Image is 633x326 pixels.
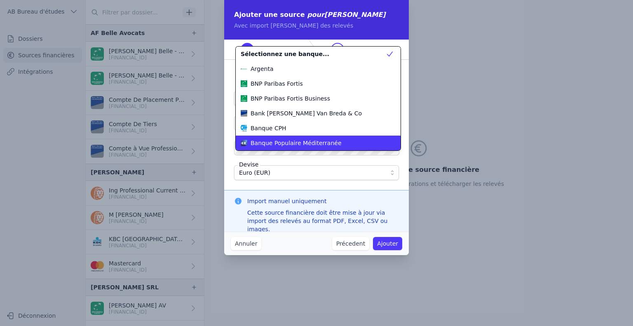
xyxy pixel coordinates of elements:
img: VAN_BREDA_JVBABE22XXX.png [241,110,247,117]
span: Banque Populaire Méditerranée [251,139,342,147]
span: BNP Paribas Fortis [251,80,303,88]
span: BNP Paribas Fortis Business [251,94,330,103]
img: cropped-banque-populaire-logotype-rvb-1.png [241,140,247,146]
img: BNP_BE_BUSINESS_GEBABEBB.png [241,95,247,102]
span: Bank [PERSON_NAME] Van Breda & Co [251,109,362,117]
span: Sélectionnez une banque... [241,50,329,58]
img: BANQUE_CPH_CPHBBE75XXX.png [241,125,247,131]
img: ARGENTA_ARSPBE22.png [241,66,247,72]
span: Argenta [251,65,274,73]
span: Banque CPH [251,124,286,132]
img: BNP_BE_BUSINESS_GEBABEBB.png [241,80,247,87]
